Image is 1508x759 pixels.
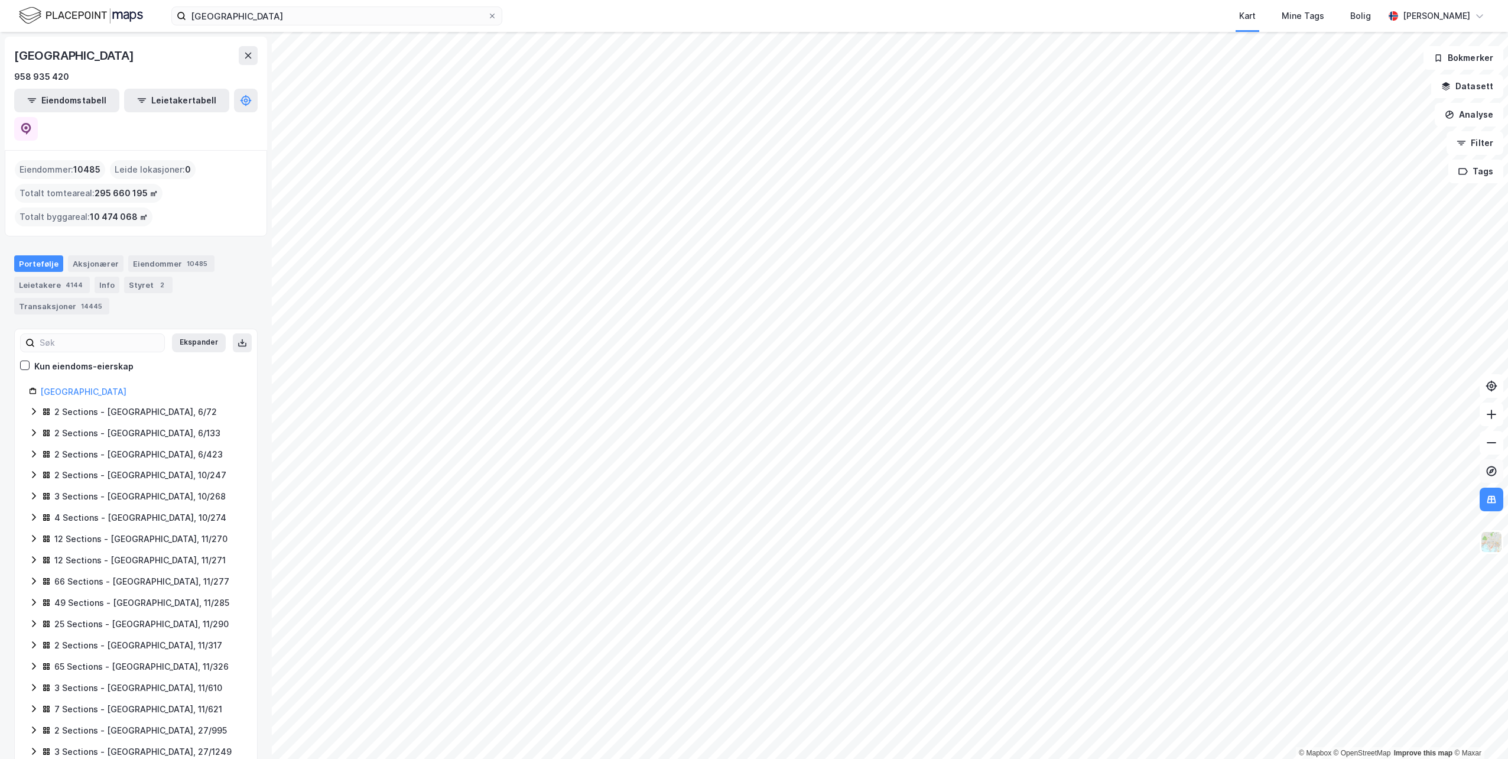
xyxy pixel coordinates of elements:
[1350,9,1371,23] div: Bolig
[186,7,487,25] input: Søk på adresse, matrikkel, gårdeiere, leietakere eller personer
[14,89,119,112] button: Eiendomstabell
[54,617,229,631] div: 25 Sections - [GEOGRAPHIC_DATA], 11/290
[40,387,126,397] a: [GEOGRAPHIC_DATA]
[54,447,223,462] div: 2 Sections - [GEOGRAPHIC_DATA], 6/423
[110,160,196,179] div: Leide lokasjoner :
[19,5,143,26] img: logo.f888ab2527a4732fd821a326f86c7f29.svg
[54,724,227,738] div: 2 Sections - [GEOGRAPHIC_DATA], 27/995
[1431,74,1503,98] button: Datasett
[14,277,90,293] div: Leietakere
[35,334,164,352] input: Søk
[1282,9,1324,23] div: Mine Tags
[1447,131,1503,155] button: Filter
[54,553,226,567] div: 12 Sections - [GEOGRAPHIC_DATA], 11/271
[34,359,134,374] div: Kun eiendoms-eierskap
[95,186,158,200] span: 295 660 195 ㎡
[1449,702,1508,759] div: Kontrollprogram for chat
[1299,749,1331,757] a: Mapbox
[68,255,123,272] div: Aksjonærer
[54,638,222,653] div: 2 Sections - [GEOGRAPHIC_DATA], 11/317
[54,468,226,482] div: 2 Sections - [GEOGRAPHIC_DATA], 10/247
[54,489,226,504] div: 3 Sections - [GEOGRAPHIC_DATA], 10/268
[54,511,226,525] div: 4 Sections - [GEOGRAPHIC_DATA], 10/274
[15,160,105,179] div: Eiendommer :
[14,255,63,272] div: Portefølje
[79,300,105,312] div: 14445
[185,163,191,177] span: 0
[54,596,229,610] div: 49 Sections - [GEOGRAPHIC_DATA], 11/285
[1435,103,1503,126] button: Analyse
[54,681,222,695] div: 3 Sections - [GEOGRAPHIC_DATA], 11/610
[1480,531,1503,553] img: Z
[15,184,162,203] div: Totalt tomteareal :
[90,210,148,224] span: 10 474 068 ㎡
[54,532,227,546] div: 12 Sections - [GEOGRAPHIC_DATA], 11/270
[124,89,229,112] button: Leietakertabell
[54,702,222,716] div: 7 Sections - [GEOGRAPHIC_DATA], 11/621
[54,575,229,589] div: 66 Sections - [GEOGRAPHIC_DATA], 11/277
[14,46,136,65] div: [GEOGRAPHIC_DATA]
[124,277,173,293] div: Styret
[15,207,152,226] div: Totalt byggareal :
[95,277,119,293] div: Info
[1403,9,1470,23] div: [PERSON_NAME]
[172,333,226,352] button: Ekspander
[128,255,214,272] div: Eiendommer
[1394,749,1452,757] a: Improve this map
[1239,9,1256,23] div: Kart
[73,163,100,177] span: 10485
[54,660,229,674] div: 65 Sections - [GEOGRAPHIC_DATA], 11/326
[54,405,217,419] div: 2 Sections - [GEOGRAPHIC_DATA], 6/72
[54,426,220,440] div: 2 Sections - [GEOGRAPHIC_DATA], 6/133
[1334,749,1391,757] a: OpenStreetMap
[1449,702,1508,759] iframe: Chat Widget
[14,70,69,84] div: 958 935 420
[63,279,85,291] div: 4144
[1423,46,1503,70] button: Bokmerker
[184,258,210,270] div: 10485
[156,279,168,291] div: 2
[14,298,109,314] div: Transaksjoner
[1448,160,1503,183] button: Tags
[54,745,232,759] div: 3 Sections - [GEOGRAPHIC_DATA], 27/1249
